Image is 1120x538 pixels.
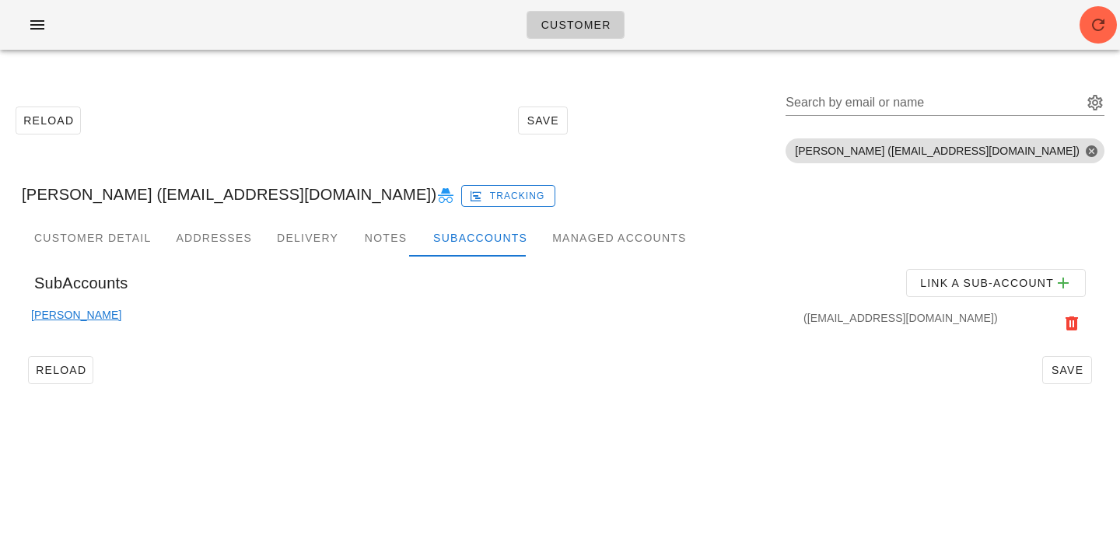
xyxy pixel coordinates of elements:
span: [PERSON_NAME] ([EMAIL_ADDRESS][DOMAIN_NAME]) [795,138,1095,163]
div: SubAccounts [22,257,1098,309]
div: ([EMAIL_ADDRESS][DOMAIN_NAME]) [121,306,1000,341]
span: Tracking [472,189,545,203]
div: Subaccounts [421,219,540,257]
span: Save [1049,364,1085,376]
span: Link a sub-account [919,274,1073,292]
div: Customer Detail [22,219,163,257]
div: Managed Accounts [540,219,698,257]
button: Reload [28,356,93,384]
button: Save [518,107,568,134]
div: Notes [351,219,421,257]
button: Reload [16,107,81,134]
div: Addresses [163,219,264,257]
span: Reload [35,364,86,376]
button: Search by email or name appended action [1086,93,1104,112]
a: [PERSON_NAME] [31,306,121,341]
div: [PERSON_NAME] ([EMAIL_ADDRESS][DOMAIN_NAME]) [9,169,1111,219]
span: Reload [23,114,74,127]
button: Link a sub-account [906,269,1086,297]
a: Customer [527,11,624,39]
div: Delivery [264,219,351,257]
button: Tracking [461,185,555,207]
span: Customer [540,19,611,31]
a: Tracking [461,182,555,207]
span: Save [525,114,561,127]
button: Save [1042,356,1092,384]
button: Close [1084,144,1098,158]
